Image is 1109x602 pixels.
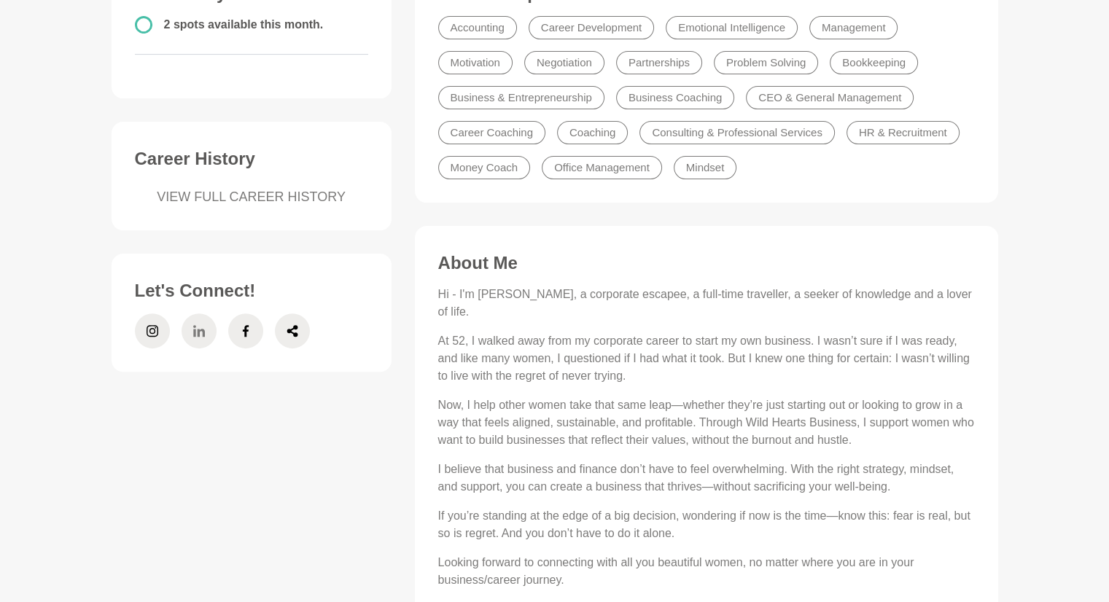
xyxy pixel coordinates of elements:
a: Facebook [228,313,263,348]
a: Share [275,313,310,348]
p: At 52, I walked away from my corporate career to start my own business. I wasn’t sure if I was re... [438,332,975,385]
p: Hi - I'm [PERSON_NAME], a corporate escapee, a full-time traveller, a seeker of knowledge and a l... [438,286,975,321]
span: 2 spots available this month. [164,18,324,31]
a: Instagram [135,313,170,348]
a: VIEW FULL CAREER HISTORY [135,187,368,207]
a: LinkedIn [182,313,217,348]
p: Now, I help other women take that same leap—whether they’re just starting out or looking to grow ... [438,396,975,449]
h3: Career History [135,148,368,170]
h3: Let's Connect! [135,280,368,302]
h3: About Me [438,252,975,274]
p: I believe that business and finance don’t have to feel overwhelming. With the right strategy, min... [438,461,975,496]
p: If you’re standing at the edge of a big decision, wondering if now is the time—know this: fear is... [438,507,975,542]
